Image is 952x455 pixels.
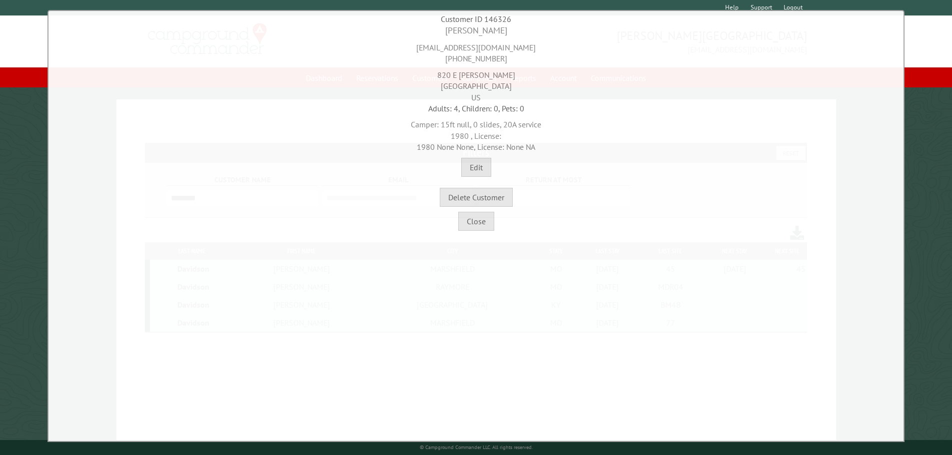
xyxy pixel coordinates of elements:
[458,212,494,231] button: Close
[461,158,491,177] button: Edit
[440,188,513,207] button: Delete Customer
[51,13,901,24] div: Customer ID 146326
[51,24,901,37] div: [PERSON_NAME]
[51,37,901,64] div: [EMAIL_ADDRESS][DOMAIN_NAME] [PHONE_NUMBER]
[51,103,901,114] div: Adults: 4, Children: 0, Pets: 0
[51,64,901,103] div: 820 E [PERSON_NAME] [GEOGRAPHIC_DATA] US
[420,444,533,451] small: © Campground Commander LLC. All rights reserved.
[417,142,535,152] span: 1980 None None, License: None NA
[451,131,501,141] span: 1980 , License:
[51,114,901,152] div: Camper: 15ft null, 0 slides, 20A service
